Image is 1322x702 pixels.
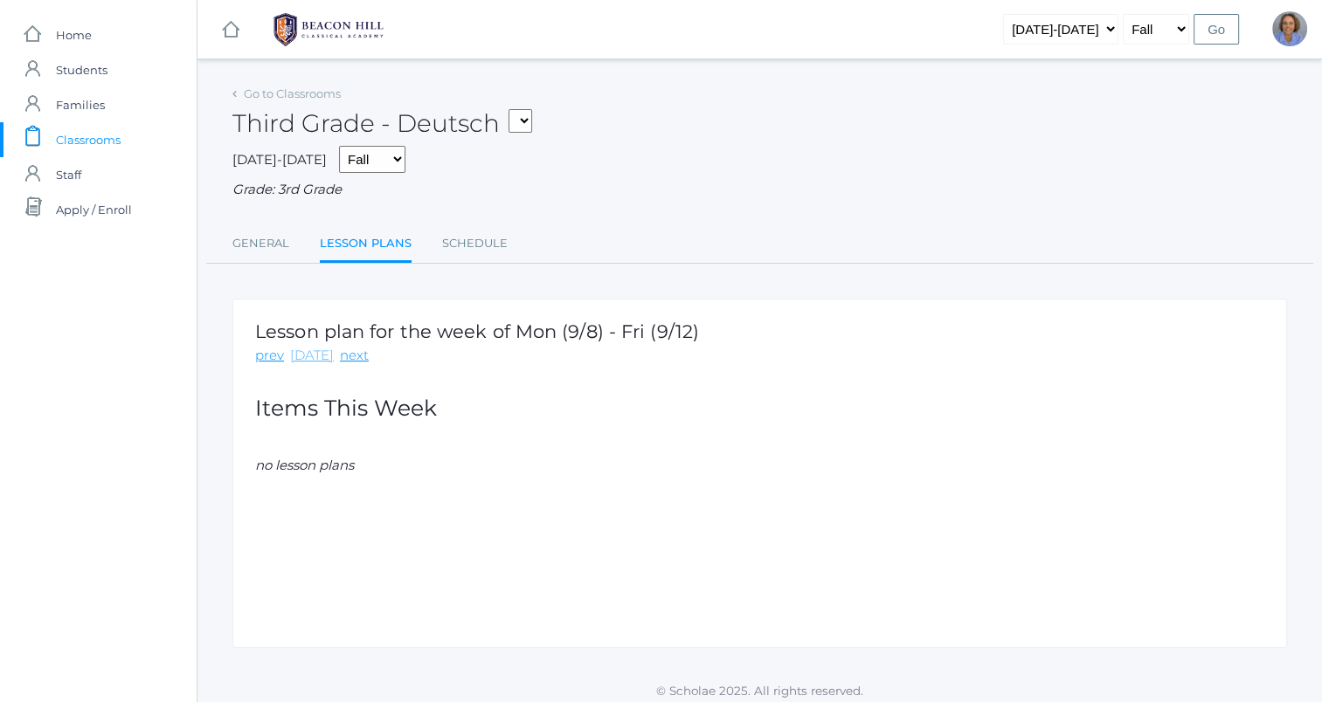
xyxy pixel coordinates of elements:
div: Sandra Velasquez [1272,11,1307,46]
img: BHCALogos-05-308ed15e86a5a0abce9b8dd61676a3503ac9727e845dece92d48e8588c001991.png [263,8,394,52]
input: Go [1194,14,1239,45]
h1: Lesson plan for the week of Mon (9/8) - Fri (9/12) [255,321,699,341]
span: Families [56,87,105,122]
span: Students [56,52,107,87]
a: Go to Classrooms [244,86,341,100]
a: Schedule [442,226,508,261]
a: prev [255,346,284,366]
span: Apply / Enroll [56,192,132,227]
a: General [232,226,289,261]
a: next [340,346,369,366]
h2: Third Grade - Deutsch [232,110,532,137]
em: no lesson plans [255,457,354,473]
div: Grade: 3rd Grade [232,180,1287,200]
a: Lesson Plans [320,226,412,264]
span: Home [56,17,92,52]
span: [DATE]-[DATE] [232,151,327,168]
h2: Items This Week [255,396,1264,421]
p: © Scholae 2025. All rights reserved. [197,682,1322,699]
span: Classrooms [56,122,121,157]
span: Staff [56,157,81,192]
a: [DATE] [290,346,334,366]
